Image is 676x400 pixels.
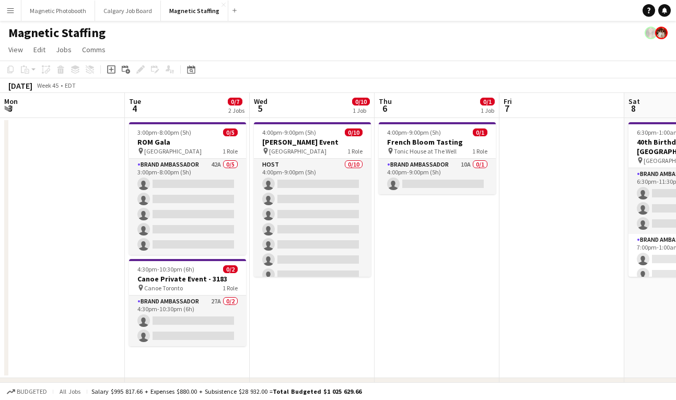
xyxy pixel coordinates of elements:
[480,98,495,105] span: 0/1
[8,25,106,41] h1: Magnetic Staffing
[254,97,267,106] span: Wed
[377,102,392,114] span: 6
[379,137,496,147] h3: French Bloom Tasting
[82,45,106,54] span: Comms
[352,98,370,105] span: 0/10
[127,102,141,114] span: 4
[129,259,246,346] app-job-card: 4:30pm-10:30pm (6h)0/2Canoe Private Event - 3183 Canoe Toronto1 RoleBrand Ambassador27A0/24:30pm-...
[129,137,246,147] h3: ROM Gala
[347,147,363,155] span: 1 Role
[252,102,267,114] span: 5
[52,43,76,56] a: Jobs
[254,159,371,331] app-card-role: Host0/104:00pm-9:00pm (5h)
[387,128,441,136] span: 4:00pm-9:00pm (5h)
[129,122,246,255] app-job-card: 3:00pm-8:00pm (5h)0/5ROM Gala [GEOGRAPHIC_DATA]1 RoleBrand Ambassador42A0/53:00pm-8:00pm (5h)
[8,80,32,91] div: [DATE]
[161,1,228,21] button: Magnetic Staffing
[8,45,23,54] span: View
[273,387,362,395] span: Total Budgeted $1 025 629.66
[269,147,327,155] span: [GEOGRAPHIC_DATA]
[645,27,657,39] app-user-avatar: Bianca Fantauzzi
[56,45,72,54] span: Jobs
[502,102,512,114] span: 7
[504,97,512,106] span: Fri
[627,102,640,114] span: 8
[655,27,668,39] app-user-avatar: Kara & Monika
[228,107,244,114] div: 2 Jobs
[17,381,55,392] div: New group
[95,1,161,21] button: Calgary Job Board
[4,43,27,56] a: View
[4,97,18,106] span: Mon
[34,81,61,89] span: Week 45
[57,387,83,395] span: All jobs
[129,97,141,106] span: Tue
[472,147,487,155] span: 1 Role
[254,137,371,147] h3: [PERSON_NAME] Event
[379,159,496,194] app-card-role: Brand Ambassador10A0/14:00pm-9:00pm (5h)
[223,265,238,273] span: 0/2
[129,296,246,346] app-card-role: Brand Ambassador27A0/24:30pm-10:30pm (6h)
[473,128,487,136] span: 0/1
[144,147,202,155] span: [GEOGRAPHIC_DATA]
[228,98,242,105] span: 0/7
[137,265,194,273] span: 4:30pm-10:30pm (6h)
[3,102,18,114] span: 3
[223,128,238,136] span: 0/5
[353,107,369,114] div: 1 Job
[21,1,95,21] button: Magnetic Photobooth
[29,43,50,56] a: Edit
[223,284,238,292] span: 1 Role
[262,128,316,136] span: 4:00pm-9:00pm (5h)
[379,97,392,106] span: Thu
[33,45,45,54] span: Edit
[379,122,496,194] app-job-card: 4:00pm-9:00pm (5h)0/1French Bloom Tasting Tonic House at The Well1 RoleBrand Ambassador10A0/14:00...
[129,159,246,255] app-card-role: Brand Ambassador42A0/53:00pm-8:00pm (5h)
[78,43,110,56] a: Comms
[254,122,371,277] app-job-card: 4:00pm-9:00pm (5h)0/10[PERSON_NAME] Event [GEOGRAPHIC_DATA]1 RoleHost0/104:00pm-9:00pm (5h)
[17,388,47,395] span: Budgeted
[223,147,238,155] span: 1 Role
[345,128,363,136] span: 0/10
[65,81,76,89] div: EDT
[137,128,191,136] span: 3:00pm-8:00pm (5h)
[481,107,494,114] div: 1 Job
[394,147,457,155] span: Tonic House at The Well
[5,386,49,397] button: Budgeted
[91,387,362,395] div: Salary $995 817.66 + Expenses $880.00 + Subsistence $28 932.00 =
[144,284,183,292] span: Canoe Toronto
[628,97,640,106] span: Sat
[129,274,246,284] h3: Canoe Private Event - 3183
